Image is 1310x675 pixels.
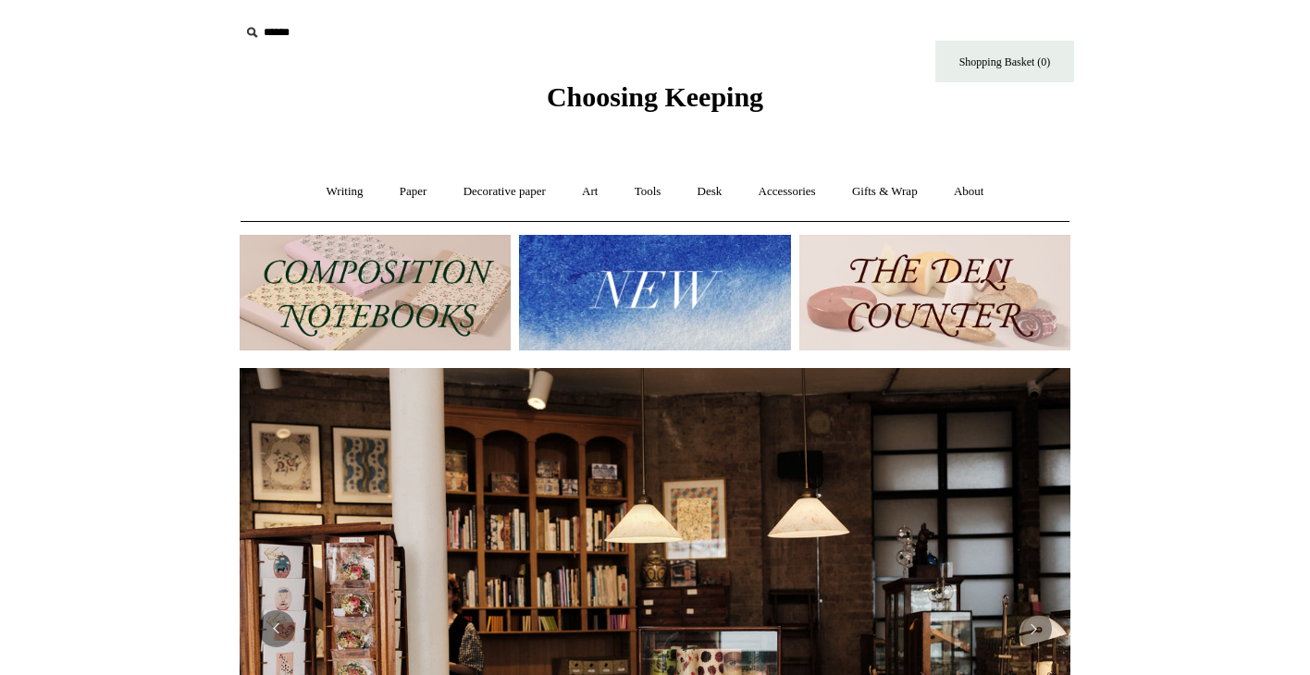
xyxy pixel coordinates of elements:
button: Previous [258,610,295,647]
a: Shopping Basket (0) [935,41,1074,82]
button: Next [1015,610,1052,647]
img: New.jpg__PID:f73bdf93-380a-4a35-bcfe-7823039498e1 [519,235,790,350]
a: Art [565,167,614,216]
a: Desk [681,167,739,216]
a: About [937,167,1001,216]
a: Writing [310,167,380,216]
a: Tools [618,167,678,216]
a: Choosing Keeping [547,96,763,109]
a: Decorative paper [447,167,562,216]
a: Paper [383,167,444,216]
span: Choosing Keeping [547,81,763,112]
a: Accessories [742,167,833,216]
img: 202302 Composition ledgers.jpg__PID:69722ee6-fa44-49dd-a067-31375e5d54ec [240,235,511,350]
a: Gifts & Wrap [835,167,934,216]
img: The Deli Counter [799,235,1070,350]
